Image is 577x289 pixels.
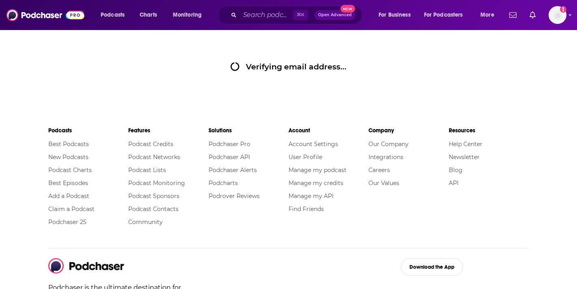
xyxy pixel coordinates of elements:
[288,140,338,148] a: Account Settings
[288,153,322,161] a: User Profile
[48,166,92,174] a: Podcast Charts
[368,153,403,161] a: Integrations
[6,7,84,23] img: Podchaser - Follow, Share and Rate Podcasts
[288,123,368,138] li: Account
[48,218,86,226] a: Podchaser 25
[549,6,566,24] span: Logged in as jennarohl
[549,6,566,24] img: User Profile
[373,9,421,22] button: open menu
[240,9,293,22] input: Search podcasts, credits, & more...
[449,123,529,138] li: Resources
[368,166,390,174] a: Careers
[128,192,179,200] a: Podcast Sponsors
[128,166,166,174] a: Podcast Lists
[128,123,208,138] li: Features
[449,153,480,161] a: Newsletter
[480,9,494,21] span: More
[506,8,520,22] a: Show notifications dropdown
[419,9,475,22] button: open menu
[134,9,162,22] a: Charts
[526,8,539,22] a: Show notifications dropdown
[95,9,135,22] button: open menu
[340,5,355,13] span: New
[288,179,343,187] a: Manage my credits
[560,6,566,13] svg: Add a profile image
[401,258,463,276] button: Download the App
[288,205,324,213] a: Find Friends
[48,153,88,161] a: New Podcasts
[140,9,157,21] span: Charts
[368,140,409,148] a: Our Company
[368,123,448,138] li: Company
[225,6,370,24] div: Search podcasts, credits, & more...
[167,9,212,22] button: open menu
[48,179,88,187] a: Best Episodes
[424,9,463,21] span: For Podcasters
[209,153,250,161] a: Podchaser API
[314,10,355,20] button: Open AdvancedNew
[209,166,257,174] a: Podchaser Alerts
[449,179,459,187] a: API
[549,6,566,24] button: Show profile menu
[128,153,180,161] a: Podcast Networks
[209,140,250,148] a: Podchaser Pro
[379,9,411,21] span: For Business
[475,9,504,22] button: open menu
[48,205,95,213] a: Claim a Podcast
[293,10,308,20] span: ⌘ K
[128,218,163,226] a: Community
[48,123,128,138] li: Podcasts
[101,9,125,21] span: Podcasts
[209,123,288,138] li: Solutions
[48,140,89,148] a: Best Podcasts
[48,192,89,200] a: Add a Podcast
[48,258,125,274] img: Podchaser - Follow, Share and Rate Podcasts
[318,13,352,17] span: Open Advanced
[288,166,347,174] a: Manage my podcast
[368,179,399,187] a: Our Values
[173,9,202,21] span: Monitoring
[449,140,482,148] a: Help Center
[288,192,334,200] a: Manage my API
[128,205,179,213] a: Podcast Contacts
[449,166,463,174] a: Blog
[230,62,347,71] div: Verifying email address...
[209,179,238,187] a: Podcharts
[128,179,185,187] a: Podcast Monitoring
[128,140,173,148] a: Podcast Credits
[209,192,260,200] a: Podrover Reviews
